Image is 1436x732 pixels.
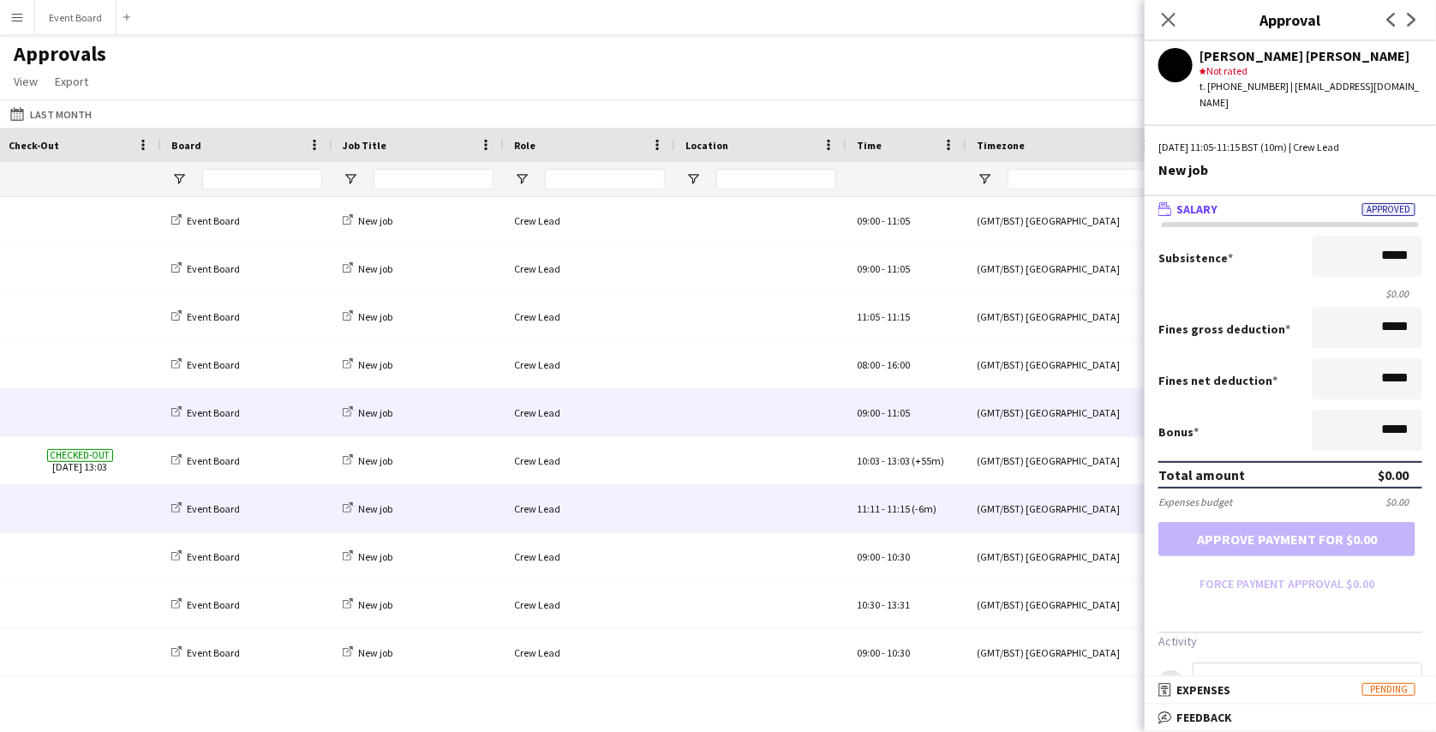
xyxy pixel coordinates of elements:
[343,139,386,152] span: Job Title
[882,406,885,419] span: -
[187,358,240,371] span: Event Board
[1158,321,1290,337] label: Fines gross deduction
[358,310,392,323] span: New job
[171,598,240,611] a: Event Board
[187,550,240,563] span: Event Board
[966,629,1164,676] div: (GMT/BST) [GEOGRAPHIC_DATA]
[1145,9,1436,31] h3: Approval
[1145,196,1436,222] mat-expansion-panel-header: SalaryApproved
[857,598,880,611] span: 10:30
[171,502,240,515] a: Event Board
[171,406,240,419] a: Event Board
[685,171,701,187] button: Open Filter Menu
[504,197,675,244] div: Crew Lead
[1200,79,1422,110] div: t. [PHONE_NUMBER] | [EMAIL_ADDRESS][DOMAIN_NAME]
[882,646,885,659] span: -
[514,171,530,187] button: Open Filter Menu
[187,214,240,227] span: Event Board
[1158,373,1277,388] label: Fines net deduction
[14,74,38,89] span: View
[857,502,880,515] span: 11:11
[685,139,728,152] span: Location
[187,454,240,467] span: Event Board
[887,406,910,419] span: 11:05
[977,139,1025,152] span: Timezone
[358,406,392,419] span: New job
[504,293,675,340] div: Crew Lead
[1008,169,1153,189] input: Timezone Filter Input
[358,454,392,467] span: New job
[882,454,885,467] span: -
[1176,710,1232,725] span: Feedback
[504,581,675,628] div: Crew Lead
[1385,495,1422,508] div: $0.00
[343,454,392,467] a: New job
[1158,633,1422,649] h3: Activity
[912,454,944,467] span: (+55m)
[887,454,910,467] span: 13:03
[1145,677,1436,703] mat-expansion-panel-header: ExpensesPending
[504,341,675,388] div: Crew Lead
[504,485,675,532] div: Crew Lead
[1200,63,1422,79] div: Not rated
[887,598,910,611] span: 13:31
[966,389,1164,436] div: (GMT/BST) [GEOGRAPHIC_DATA]
[1145,705,1436,730] mat-expansion-panel-header: Feedback
[1362,203,1415,216] span: Approved
[187,598,240,611] span: Event Board
[966,245,1164,292] div: (GMT/BST) [GEOGRAPHIC_DATA]
[857,454,880,467] span: 10:03
[358,262,392,275] span: New job
[1200,48,1422,63] div: [PERSON_NAME] [PERSON_NAME]
[35,1,117,34] button: Event Board
[343,646,392,659] a: New job
[47,449,113,462] span: Checked-out
[882,550,885,563] span: -
[887,550,910,563] span: 10:30
[171,358,240,371] a: Event Board
[343,358,392,371] a: New job
[545,169,665,189] input: Role Filter Input
[343,262,392,275] a: New job
[202,169,322,189] input: Board Filter Input
[887,214,910,227] span: 11:05
[966,485,1164,532] div: (GMT/BST) [GEOGRAPHIC_DATA]
[7,70,45,93] a: View
[1362,683,1415,696] span: Pending
[977,171,992,187] button: Open Filter Menu
[882,262,885,275] span: -
[1158,250,1233,266] label: Subsistence
[966,197,1164,244] div: (GMT/BST) [GEOGRAPHIC_DATA]
[1158,466,1245,483] div: Total amount
[48,70,95,93] a: Export
[171,171,187,187] button: Open Filter Menu
[966,581,1164,628] div: (GMT/BST) [GEOGRAPHIC_DATA]
[857,646,880,659] span: 09:00
[9,437,151,484] span: [DATE] 13:03
[343,502,392,515] a: New job
[504,389,675,436] div: Crew Lead
[1176,201,1218,217] span: Salary
[171,262,240,275] a: Event Board
[343,406,392,419] a: New job
[912,502,936,515] span: (-6m)
[857,139,882,152] span: Time
[857,406,880,419] span: 09:00
[358,646,392,659] span: New job
[882,502,885,515] span: -
[887,358,910,371] span: 16:00
[171,310,240,323] a: Event Board
[1176,682,1230,698] span: Expenses
[187,406,240,419] span: Event Board
[882,214,885,227] span: -
[343,550,392,563] a: New job
[171,550,240,563] a: Event Board
[9,139,59,152] span: Check-Out
[1158,424,1199,440] label: Bonus
[187,262,240,275] span: Event Board
[1378,466,1409,483] div: $0.00
[358,550,392,563] span: New job
[343,171,358,187] button: Open Filter Menu
[358,598,392,611] span: New job
[857,550,880,563] span: 09:00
